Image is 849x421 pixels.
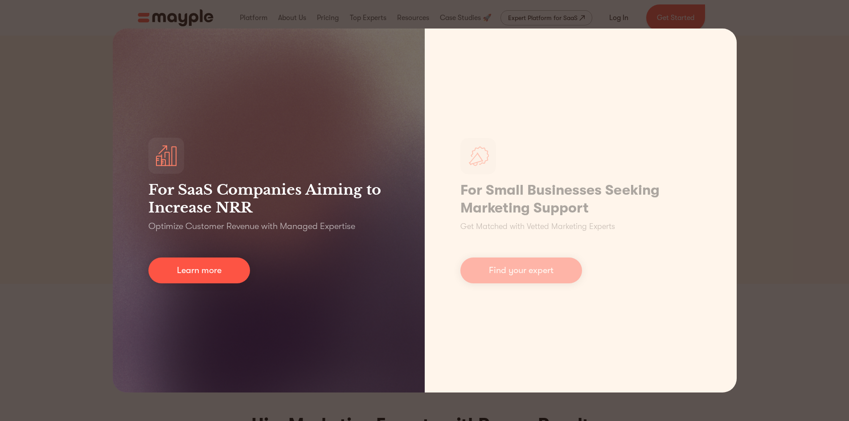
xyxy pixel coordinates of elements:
[148,220,355,233] p: Optimize Customer Revenue with Managed Expertise
[460,258,582,283] a: Find your expert
[148,181,389,217] h3: For SaaS Companies Aiming to Increase NRR
[460,221,615,233] p: Get Matched with Vetted Marketing Experts
[460,181,701,217] h1: For Small Businesses Seeking Marketing Support
[148,258,250,283] a: Learn more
